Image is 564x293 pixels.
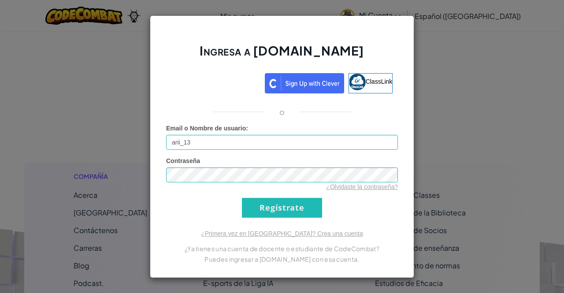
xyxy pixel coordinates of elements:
[326,183,398,190] a: ¿Olvidaste la contraseña?
[265,73,344,93] img: clever_sso_button@2x.png
[166,243,398,254] p: ¿Ya tienes una cuenta de docente o estudiante de CodeCombat?
[166,42,398,68] h2: Ingresa a [DOMAIN_NAME]
[166,125,246,132] span: Email o Nombre de usuario
[201,230,363,237] a: ¿Primera vez en [GEOGRAPHIC_DATA]? Crea una cuenta
[166,124,248,133] label: :
[349,74,366,90] img: classlink-logo-small.png
[242,198,322,218] input: Regístrate
[166,157,200,164] span: Contraseña
[279,107,285,117] p: o
[167,72,265,92] iframe: Botón de Acceder con Google
[366,78,393,85] span: ClassLink
[166,254,398,264] p: Puedes ingresar a [DOMAIN_NAME] con esa cuenta.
